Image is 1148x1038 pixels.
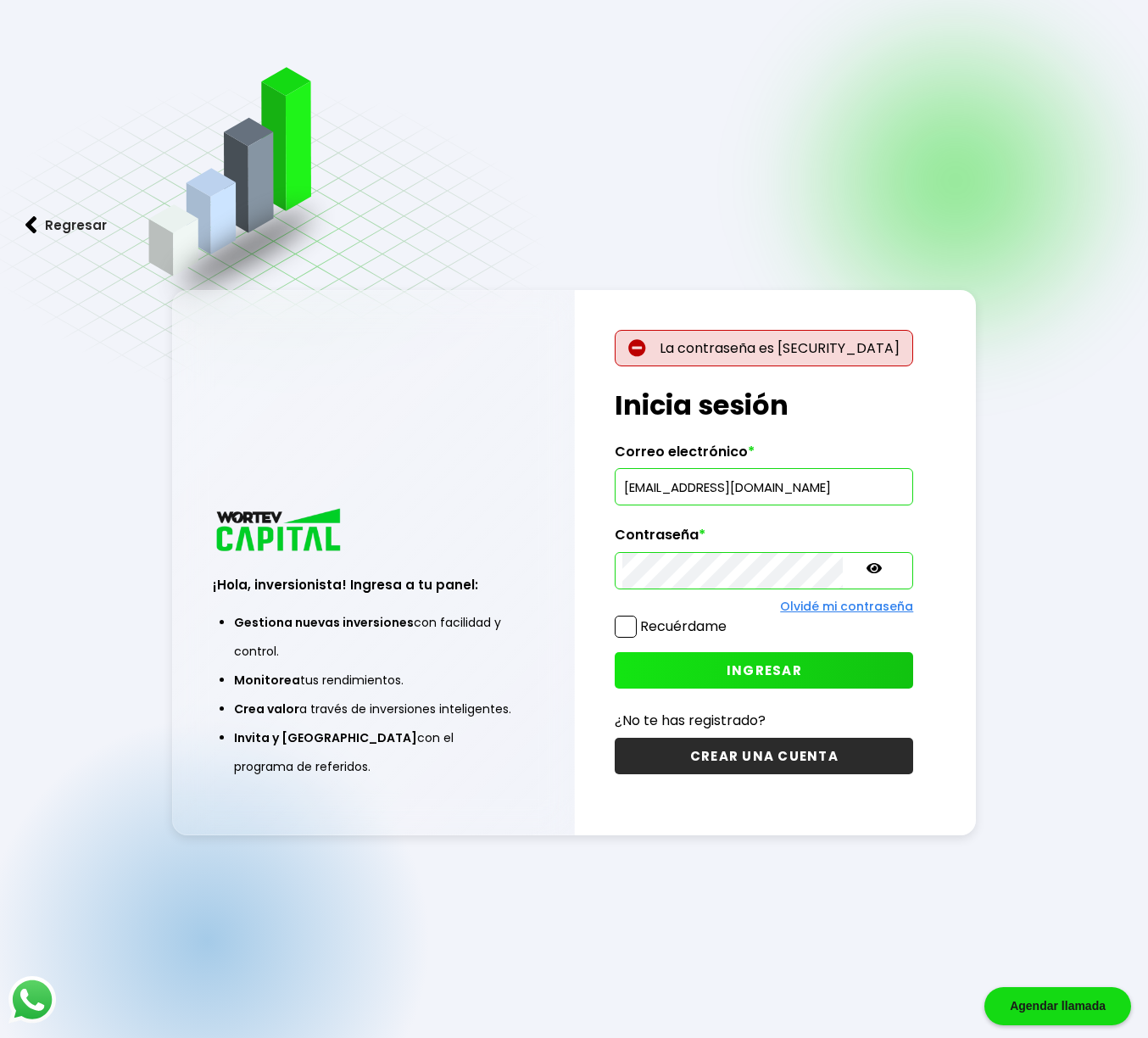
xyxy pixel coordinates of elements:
li: a través de inversiones inteligentes. [234,695,512,723]
label: Contraseña [615,527,913,552]
input: hola@wortev.capital [622,469,906,505]
li: tus rendimientos. [234,666,512,695]
li: con facilidad y control. [234,608,512,666]
li: con el programa de referidos. [234,723,512,781]
label: Correo electrónico [615,444,913,469]
button: CREAR UNA CUENTA [615,738,913,774]
p: ¿No te has registrado? [615,710,913,731]
label: Recuérdame [640,617,727,636]
h1: Inicia sesión [615,385,913,426]
img: logos_whatsapp-icon.242b2217.svg [8,976,56,1024]
img: flecha izquierda [25,216,37,234]
a: ¿No te has registrado?CREAR UNA CUENTA [615,710,913,774]
span: Crea valor [234,700,299,717]
div: Agendar llamada [984,987,1131,1025]
img: logo_wortev_capital [213,506,347,556]
button: INGRESAR [615,652,913,689]
span: Gestiona nuevas inversiones [234,614,414,631]
h3: ¡Hola, inversionista! Ingresa a tu panel: [213,575,533,594]
img: error-circle.027baa21.svg [628,339,646,357]
span: Invita y [GEOGRAPHIC_DATA] [234,729,417,746]
a: Olvidé mi contraseña [780,598,913,615]
span: Monitorea [234,672,300,689]
span: INGRESAR [727,661,802,679]
p: La contraseña es [SECURITY_DATA] [615,330,913,366]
